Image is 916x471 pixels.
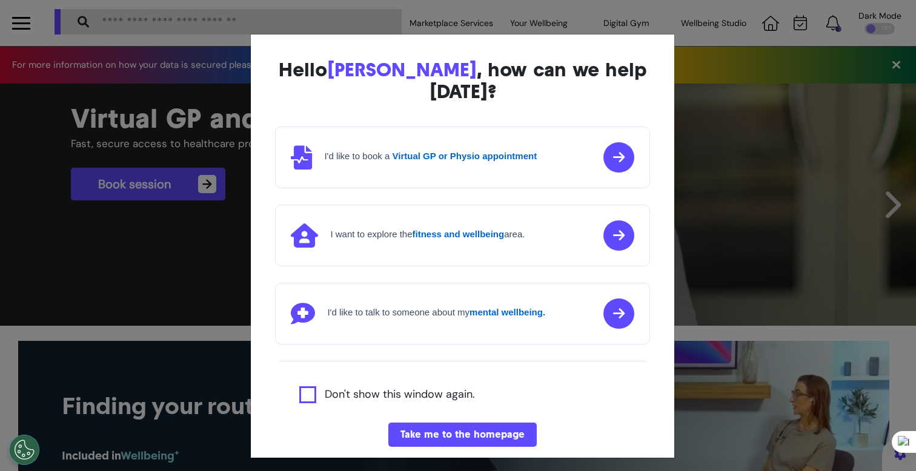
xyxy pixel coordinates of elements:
[330,229,525,240] h4: I want to explore the area.
[388,423,537,447] button: Take me to the homepage
[413,229,505,239] strong: fitness and wellbeing
[324,151,537,162] h4: I'd like to book a
[327,307,545,318] h4: I'd like to talk to someone about my
[470,307,545,317] strong: mental wellbeing.
[275,59,649,102] div: Hello , how can we help [DATE]?
[327,58,477,81] span: [PERSON_NAME]
[299,386,316,403] input: Agree to privacy policy
[393,151,537,161] strong: Virtual GP or Physio appointment
[325,386,475,403] label: Don't show this window again.
[9,435,39,465] button: Open Preferences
